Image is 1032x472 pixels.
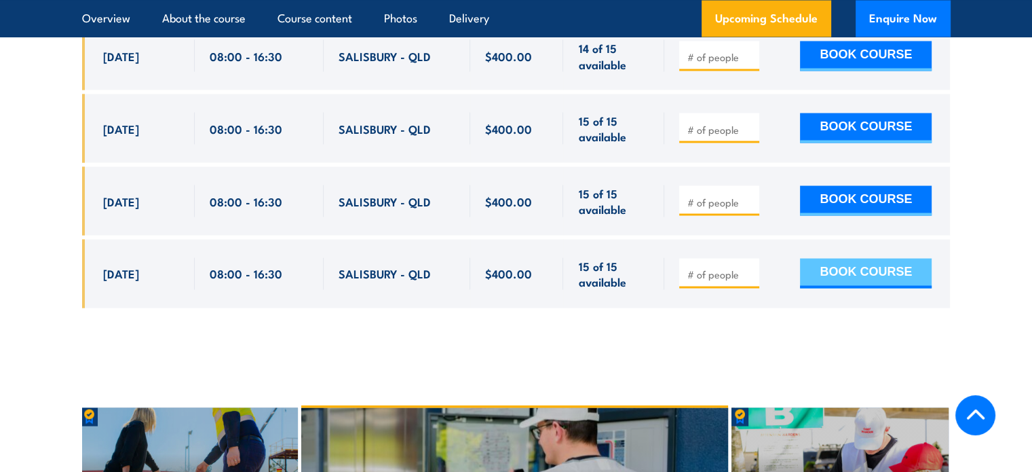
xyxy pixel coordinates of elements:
button: BOOK COURSE [800,185,932,215]
span: [DATE] [103,193,139,208]
span: 08:00 - 16:30 [210,48,282,63]
span: $400.00 [485,120,532,136]
span: $400.00 [485,48,532,63]
span: SALISBURY - QLD [339,265,431,280]
span: [DATE] [103,265,139,280]
span: 08:00 - 16:30 [210,193,282,208]
input: # of people [687,195,754,208]
span: 15 of 15 available [578,112,649,144]
input: # of people [687,122,754,136]
span: SALISBURY - QLD [339,120,431,136]
span: 08:00 - 16:30 [210,265,282,280]
span: 15 of 15 available [578,185,649,217]
span: $400.00 [485,193,532,208]
input: # of people [687,267,754,280]
span: $400.00 [485,265,532,280]
span: 14 of 15 available [578,39,649,71]
button: BOOK COURSE [800,41,932,71]
span: [DATE] [103,120,139,136]
button: BOOK COURSE [800,258,932,288]
span: 15 of 15 available [578,257,649,289]
span: 08:00 - 16:30 [210,120,282,136]
input: # of people [687,50,754,63]
button: BOOK COURSE [800,113,932,143]
span: [DATE] [103,48,139,63]
span: SALISBURY - QLD [339,48,431,63]
span: SALISBURY - QLD [339,193,431,208]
